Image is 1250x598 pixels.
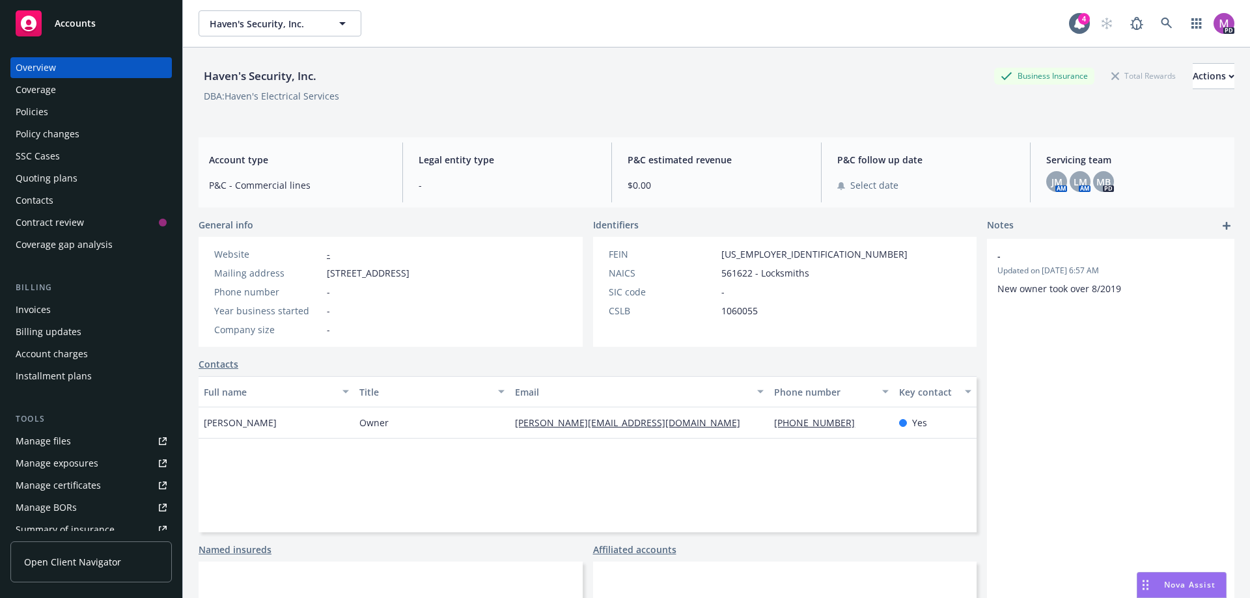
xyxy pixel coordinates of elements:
div: Manage certificates [16,475,101,496]
a: Account charges [10,344,172,364]
button: Actions [1193,63,1234,89]
a: Manage exposures [10,453,172,474]
span: MB [1096,175,1111,189]
div: Tools [10,413,172,426]
div: Summary of insurance [16,519,115,540]
span: Notes [987,218,1014,234]
div: Business Insurance [994,68,1094,84]
span: - [327,285,330,299]
span: Account type [209,153,387,167]
span: Identifiers [593,218,639,232]
a: - [327,248,330,260]
span: $0.00 [628,178,805,192]
span: - [327,323,330,336]
a: Affiliated accounts [593,543,676,556]
span: - [327,304,330,318]
a: Switch app [1184,10,1210,36]
div: Drag to move [1137,573,1154,597]
div: Mailing address [214,266,322,280]
span: Updated on [DATE] 6:57 AM [997,265,1224,277]
a: Named insureds [199,543,271,556]
button: Title [354,376,510,407]
div: Manage exposures [16,453,98,474]
span: Accounts [55,18,96,29]
div: Billing [10,281,172,294]
span: Owner [359,416,389,429]
button: Haven's Security, Inc. [199,10,361,36]
a: Contacts [199,357,238,371]
span: P&C - Commercial lines [209,178,387,192]
div: 4 [1078,13,1090,25]
a: Manage certificates [10,475,172,496]
a: Policies [10,102,172,122]
button: Nova Assist [1137,572,1227,598]
span: Haven's Security, Inc. [210,17,322,31]
a: Quoting plans [10,168,172,189]
div: SIC code [609,285,716,299]
div: Email [515,385,749,399]
span: LM [1074,175,1087,189]
button: Key contact [894,376,977,407]
div: Invoices [16,299,51,320]
button: Phone number [769,376,893,407]
div: Title [359,385,490,399]
div: DBA: Haven's Electrical Services [204,89,339,103]
a: Manage files [10,431,172,452]
span: 1060055 [721,304,758,318]
div: Policies [16,102,48,122]
a: Invoices [10,299,172,320]
div: NAICS [609,266,716,280]
a: Search [1154,10,1180,36]
span: - [721,285,725,299]
a: Coverage gap analysis [10,234,172,255]
a: Accounts [10,5,172,42]
span: Legal entity type [419,153,596,167]
span: - [997,249,1190,263]
a: [PERSON_NAME][EMAIL_ADDRESS][DOMAIN_NAME] [515,416,751,429]
div: Haven's Security, Inc. [199,68,322,85]
div: Total Rewards [1105,68,1182,84]
span: [PERSON_NAME] [204,416,277,429]
div: Key contact [899,385,957,399]
div: Policy changes [16,124,79,144]
div: -Updated on [DATE] 6:57 AMNew owner took over 8/2019 [987,239,1234,306]
div: Company size [214,323,322,336]
span: - [419,178,596,192]
a: Summary of insurance [10,519,172,540]
button: Full name [199,376,354,407]
a: Policy changes [10,124,172,144]
div: Billing updates [16,321,81,342]
span: [US_EMPLOYER_IDENTIFICATION_NUMBER] [721,247,908,261]
a: add [1219,218,1234,234]
div: Overview [16,57,56,78]
div: Contract review [16,212,84,233]
span: P&C estimated revenue [628,153,805,167]
a: Start snowing [1094,10,1120,36]
span: P&C follow up date [837,153,1015,167]
div: Website [214,247,322,261]
span: General info [199,218,253,232]
span: [STREET_ADDRESS] [327,266,410,280]
div: Coverage gap analysis [16,234,113,255]
div: SSC Cases [16,146,60,167]
a: Overview [10,57,172,78]
span: Select date [850,178,898,192]
span: 561622 - Locksmiths [721,266,809,280]
span: JM [1051,175,1062,189]
div: Phone number [774,385,874,399]
a: Contract review [10,212,172,233]
img: photo [1214,13,1234,34]
div: Manage files [16,431,71,452]
span: New owner took over 8/2019 [997,282,1121,295]
div: FEIN [609,247,716,261]
a: SSC Cases [10,146,172,167]
div: Phone number [214,285,322,299]
button: Email [510,376,769,407]
div: Installment plans [16,366,92,387]
div: Quoting plans [16,168,77,189]
a: Billing updates [10,321,172,342]
a: [PHONE_NUMBER] [774,416,865,429]
a: Installment plans [10,366,172,387]
span: Servicing team [1046,153,1224,167]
